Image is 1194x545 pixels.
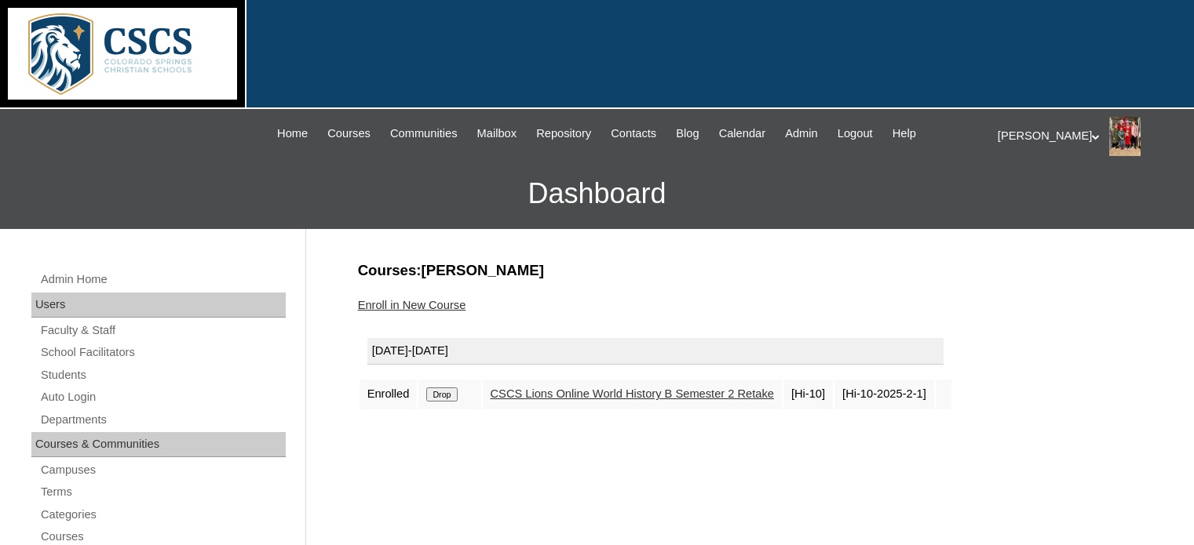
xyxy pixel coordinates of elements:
[367,338,944,365] div: [DATE]-[DATE]
[785,125,818,143] span: Admin
[676,125,699,143] span: Blog
[603,125,664,143] a: Contacts
[358,299,466,311] a: Enroll in New Course
[382,125,466,143] a: Communities
[327,125,371,143] span: Courses
[611,125,656,143] span: Contacts
[360,380,418,409] td: Enrolled
[834,380,934,409] td: [Hi-10-2025-2-1]
[426,387,457,401] input: Drop
[719,125,765,143] span: Calendar
[39,460,286,480] a: Campuses
[830,125,881,143] a: Logout
[39,270,286,289] a: Admin Home
[998,117,1178,156] div: [PERSON_NAME]
[39,321,286,340] a: Faculty & Staff
[711,125,773,143] a: Calendar
[39,365,286,385] a: Students
[1109,117,1141,156] img: Stephanie Phillips
[319,125,378,143] a: Courses
[390,125,458,143] span: Communities
[8,158,1186,229] h3: Dashboard
[269,125,316,143] a: Home
[31,292,286,318] div: Users
[477,125,517,143] span: Mailbox
[491,387,774,400] a: CSCS Lions Online World History B Semester 2 Retake
[39,505,286,525] a: Categories
[528,125,599,143] a: Repository
[536,125,591,143] span: Repository
[39,410,286,430] a: Departments
[8,8,237,100] img: logo-white.png
[885,125,924,143] a: Help
[777,125,826,143] a: Admin
[39,343,286,362] a: School Facilitators
[39,482,286,502] a: Terms
[469,125,525,143] a: Mailbox
[668,125,707,143] a: Blog
[783,380,833,409] td: [Hi-10]
[277,125,308,143] span: Home
[838,125,873,143] span: Logout
[31,432,286,457] div: Courses & Communities
[39,387,286,407] a: Auto Login
[893,125,916,143] span: Help
[358,260,1135,281] h3: Courses:[PERSON_NAME]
